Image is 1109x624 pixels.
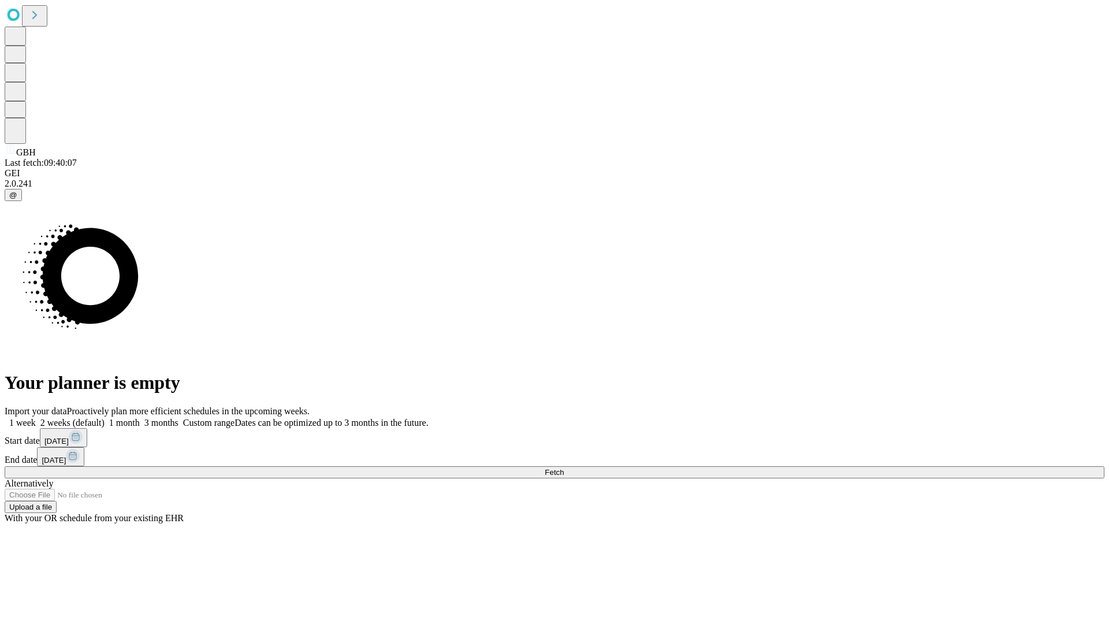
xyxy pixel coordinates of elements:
[5,501,57,513] button: Upload a file
[42,456,66,465] span: [DATE]
[9,418,36,428] span: 1 week
[5,179,1104,189] div: 2.0.241
[16,147,36,157] span: GBH
[9,191,17,199] span: @
[545,468,564,477] span: Fetch
[5,406,67,416] span: Import your data
[5,513,184,523] span: With your OR schedule from your existing EHR
[5,478,53,488] span: Alternatively
[5,158,77,168] span: Last fetch: 09:40:07
[5,447,1104,466] div: End date
[5,372,1104,393] h1: Your planner is empty
[5,466,1104,478] button: Fetch
[144,418,178,428] span: 3 months
[37,447,84,466] button: [DATE]
[44,437,69,445] span: [DATE]
[235,418,428,428] span: Dates can be optimized up to 3 months in the future.
[5,189,22,201] button: @
[5,168,1104,179] div: GEI
[109,418,140,428] span: 1 month
[5,428,1104,447] div: Start date
[183,418,235,428] span: Custom range
[67,406,310,416] span: Proactively plan more efficient schedules in the upcoming weeks.
[40,418,105,428] span: 2 weeks (default)
[40,428,87,447] button: [DATE]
